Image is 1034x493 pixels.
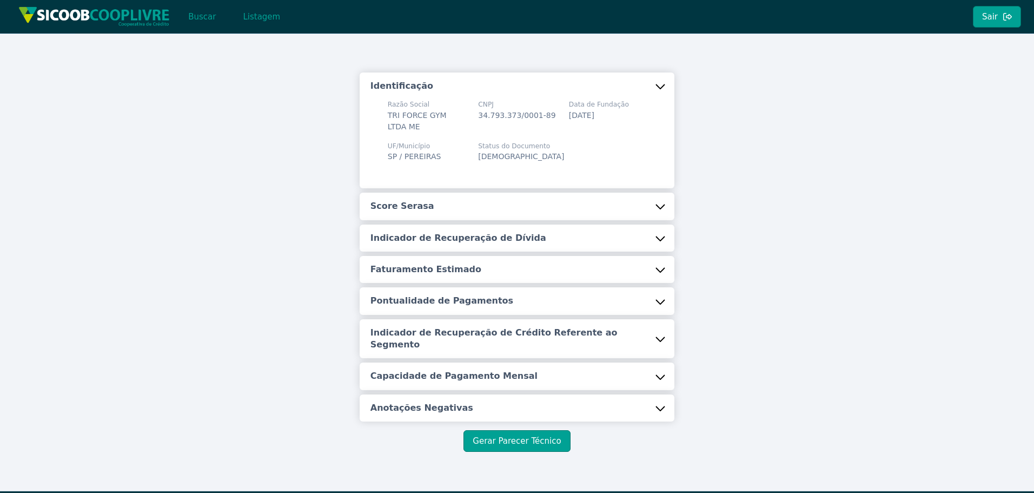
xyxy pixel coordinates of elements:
[478,152,564,161] span: [DEMOGRAPHIC_DATA]
[370,295,513,307] h5: Pontualidade de Pagamentos
[370,264,481,275] h5: Faturamento Estimado
[360,225,674,252] button: Indicador de Recuperação de Dívida
[370,370,538,382] h5: Capacidade de Pagamento Mensal
[360,256,674,283] button: Faturamento Estimado
[463,430,570,452] button: Gerar Parecer Técnico
[370,200,434,212] h5: Score Serasa
[569,100,629,109] span: Data de Fundação
[973,6,1021,28] button: Sair
[388,141,441,151] span: UF/Município
[370,232,546,244] h5: Indicador de Recuperação de Dívida
[360,287,674,314] button: Pontualidade de Pagamentos
[388,111,447,131] span: TRI FORCE GYM LTDA ME
[478,100,555,109] span: CNPJ
[388,100,465,109] span: Razão Social
[370,327,655,351] h5: Indicador de Recuperação de Crédito Referente ao Segmento
[388,152,441,161] span: SP / PEREIRAS
[360,319,674,359] button: Indicador de Recuperação de Crédito Referente ao Segmento
[478,111,555,120] span: 34.793.373/0001-89
[360,363,674,390] button: Capacidade de Pagamento Mensal
[360,193,674,220] button: Score Serasa
[478,141,564,151] span: Status do Documento
[360,395,674,422] button: Anotações Negativas
[370,80,433,92] h5: Identificação
[360,73,674,100] button: Identificação
[370,402,473,414] h5: Anotações Negativas
[179,6,225,28] button: Buscar
[234,6,289,28] button: Listagem
[569,111,594,120] span: [DATE]
[18,6,170,27] img: img/sicoob_cooplivre.png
